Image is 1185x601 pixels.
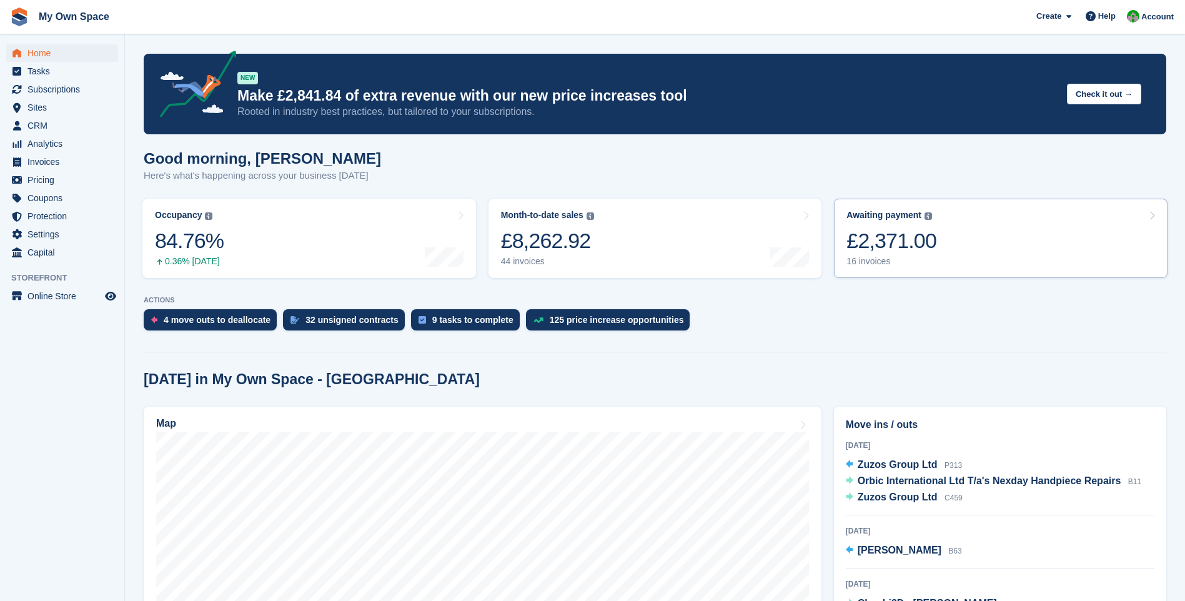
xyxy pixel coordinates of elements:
a: menu [6,99,118,116]
div: 9 tasks to complete [432,315,513,325]
a: menu [6,207,118,225]
span: Settings [27,226,102,243]
span: Sites [27,99,102,116]
span: Home [27,44,102,62]
a: Occupancy 84.76% 0.36% [DATE] [142,199,476,278]
a: menu [6,244,118,261]
div: 4 move outs to deallocate [164,315,270,325]
p: Make £2,841.84 of extra revenue with our new price increases tool [237,87,1057,105]
a: menu [6,62,118,80]
span: Orbic International Ltd T/a's Nexday Handpiece Repairs [858,475,1121,486]
span: Subscriptions [27,81,102,98]
div: 125 price increase opportunities [550,315,684,325]
span: Storefront [11,272,124,284]
a: menu [6,135,118,152]
p: Here's what's happening across your business [DATE] [144,169,381,183]
div: Awaiting payment [846,210,921,221]
img: move_outs_to_deallocate_icon-f764333ba52eb49d3ac5e1228854f67142a1ed5810a6f6cc68b1a99e826820c5.svg [151,316,157,324]
a: Orbic International Ltd T/a's Nexday Handpiece Repairs B11 [846,474,1142,490]
span: Pricing [27,171,102,189]
a: menu [6,44,118,62]
span: Create [1036,10,1061,22]
a: Month-to-date sales £8,262.92 44 invoices [488,199,822,278]
a: Awaiting payment £2,371.00 16 invoices [834,199,1168,278]
img: price-adjustments-announcement-icon-8257ccfd72463d97f412b2fc003d46551f7dbcb40ab6d574587a9cd5c0d94... [149,51,237,122]
img: icon-info-grey-7440780725fd019a000dd9b08b2336e03edf1995a4989e88bcd33f0948082b44.svg [925,212,932,220]
span: Protection [27,207,102,225]
a: 125 price increase opportunities [526,309,697,337]
div: Occupancy [155,210,202,221]
span: C459 [945,494,963,502]
a: menu [6,171,118,189]
span: Tasks [27,62,102,80]
a: menu [6,226,118,243]
span: Capital [27,244,102,261]
a: menu [6,189,118,207]
p: ACTIONS [144,296,1166,304]
div: 84.76% [155,228,224,254]
div: 0.36% [DATE] [155,256,224,267]
span: Coupons [27,189,102,207]
span: P313 [945,461,962,470]
span: Analytics [27,135,102,152]
button: Check it out → [1067,84,1141,104]
a: My Own Space [34,6,114,27]
div: 32 unsigned contracts [305,315,399,325]
div: NEW [237,72,258,84]
a: 9 tasks to complete [411,309,526,337]
div: 16 invoices [846,256,936,267]
span: B11 [1128,477,1141,486]
span: Invoices [27,153,102,171]
h2: Map [156,418,176,429]
a: menu [6,287,118,305]
a: Zuzos Group Ltd P313 [846,457,962,474]
a: 32 unsigned contracts [283,309,411,337]
span: [PERSON_NAME] [858,545,941,555]
img: task-75834270c22a3079a89374b754ae025e5fb1db73e45f91037f5363f120a921f8.svg [419,316,426,324]
a: menu [6,81,118,98]
h2: Move ins / outs [846,417,1154,432]
img: icon-info-grey-7440780725fd019a000dd9b08b2336e03edf1995a4989e88bcd33f0948082b44.svg [205,212,212,220]
span: Zuzos Group Ltd [858,459,938,470]
div: [DATE] [846,440,1154,451]
a: menu [6,117,118,134]
span: Online Store [27,287,102,305]
span: Zuzos Group Ltd [858,492,938,502]
span: Account [1141,11,1174,23]
img: stora-icon-8386f47178a22dfd0bd8f6a31ec36ba5ce8667c1dd55bd0f319d3a0aa187defe.svg [10,7,29,26]
a: Zuzos Group Ltd C459 [846,490,963,506]
img: Paula Harris [1127,10,1139,22]
p: Rooted in industry best practices, but tailored to your subscriptions. [237,105,1057,119]
img: price_increase_opportunities-93ffe204e8149a01c8c9dc8f82e8f89637d9d84a8eef4429ea346261dce0b2c0.svg [533,317,543,323]
div: £2,371.00 [846,228,936,254]
span: B63 [948,547,961,555]
a: 4 move outs to deallocate [144,309,283,337]
div: 44 invoices [501,256,594,267]
div: [DATE] [846,525,1154,537]
a: menu [6,153,118,171]
span: Help [1098,10,1116,22]
div: [DATE] [846,579,1154,590]
span: CRM [27,117,102,134]
div: Month-to-date sales [501,210,583,221]
img: contract_signature_icon-13c848040528278c33f63329250d36e43548de30e8caae1d1a13099fd9432cc5.svg [290,316,299,324]
div: £8,262.92 [501,228,594,254]
img: icon-info-grey-7440780725fd019a000dd9b08b2336e03edf1995a4989e88bcd33f0948082b44.svg [587,212,594,220]
h1: Good morning, [PERSON_NAME] [144,150,381,167]
a: Preview store [103,289,118,304]
a: [PERSON_NAME] B63 [846,543,962,559]
h2: [DATE] in My Own Space - [GEOGRAPHIC_DATA] [144,371,480,388]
